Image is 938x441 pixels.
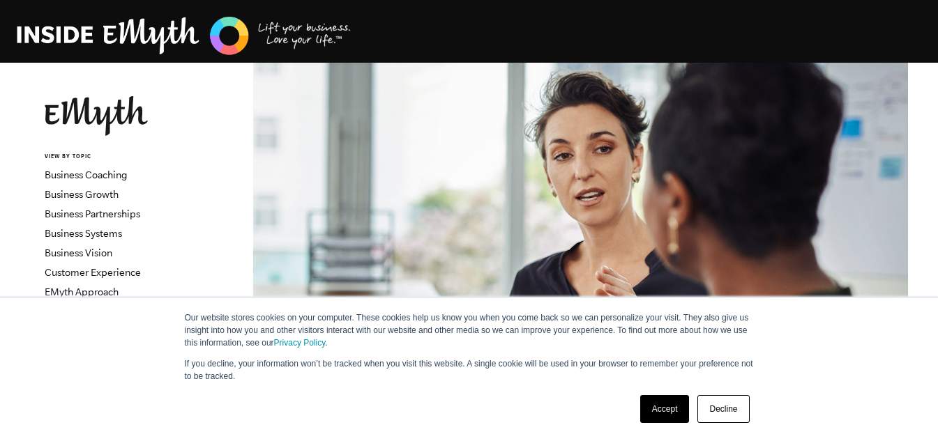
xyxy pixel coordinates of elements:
h6: VIEW BY TOPIC [45,153,213,162]
a: Privacy Policy [274,338,326,348]
a: Business Growth [45,189,119,200]
img: EMyth [45,96,148,136]
a: Business Vision [45,247,112,258]
a: Business Coaching [45,169,128,180]
a: EMyth Approach [45,286,119,297]
a: Accept [640,395,690,423]
img: EMyth Business Coaching [17,15,351,57]
p: If you decline, your information won’t be tracked when you visit this website. A single cookie wi... [185,357,754,382]
a: Business Partnerships [45,208,140,219]
a: Decline [697,395,749,423]
a: Customer Experience [45,267,141,278]
a: Business Systems [45,228,122,239]
p: Our website stores cookies on your computer. These cookies help us know you when you come back so... [185,311,754,349]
